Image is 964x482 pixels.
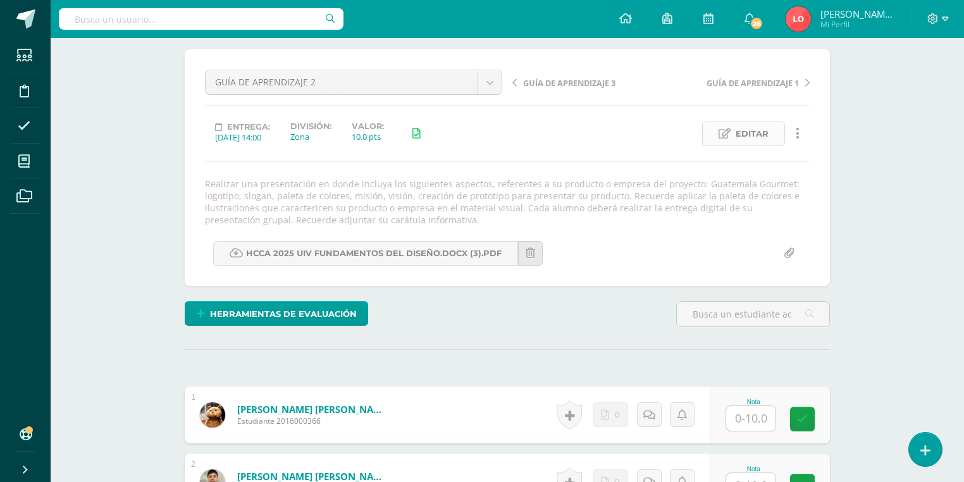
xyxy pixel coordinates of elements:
input: Busca un usuario... [59,8,343,30]
span: GUÍA DE APRENDIZAJE 1 [707,77,799,89]
div: Zona [290,131,331,142]
input: 0-10.0 [726,406,776,431]
span: [PERSON_NAME] de [PERSON_NAME] [820,8,896,20]
span: 0 [614,403,620,426]
a: GUÍA DE APRENDIZAJE 1 [661,76,810,89]
div: Nota [726,399,781,405]
a: GUÍA DE APRENDIZAJE 2 [206,70,502,94]
input: Busca un estudiante aquí... [677,302,829,326]
span: Estudiante 2016000366 [237,416,389,426]
span: Mi Perfil [820,19,896,30]
a: Herramientas de evaluación [185,301,368,326]
div: Nota [726,466,781,473]
span: GUÍA DE APRENDIZAJE 3 [523,77,615,89]
img: 1a4455a17abe8e661e4fee09cdba458f.png [786,6,811,32]
span: GUÍA DE APRENDIZAJE 2 [215,70,468,94]
div: [DATE] 14:00 [215,132,270,143]
span: Entrega: [227,122,270,132]
label: Valor: [352,121,384,131]
div: 10.0 pts [352,131,384,142]
a: GUÍA DE APRENDIZAJE 3 [512,76,661,89]
span: 28 [750,16,763,30]
span: Editar [736,122,769,145]
label: División: [290,121,331,131]
img: 1f3c62ab429f1996ca9f7279cf839d6f.png [200,402,225,428]
a: HCCA 2025 UIV FUNDAMENTOS DEL DISEÑO.docx (3).pdf [213,241,518,266]
span: Herramientas de evaluación [210,302,357,326]
a: [PERSON_NAME] [PERSON_NAME] [237,403,389,416]
div: Realizar una presentación en donde incluya los siguientes aspectos, referentes a su producto o em... [200,178,815,226]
